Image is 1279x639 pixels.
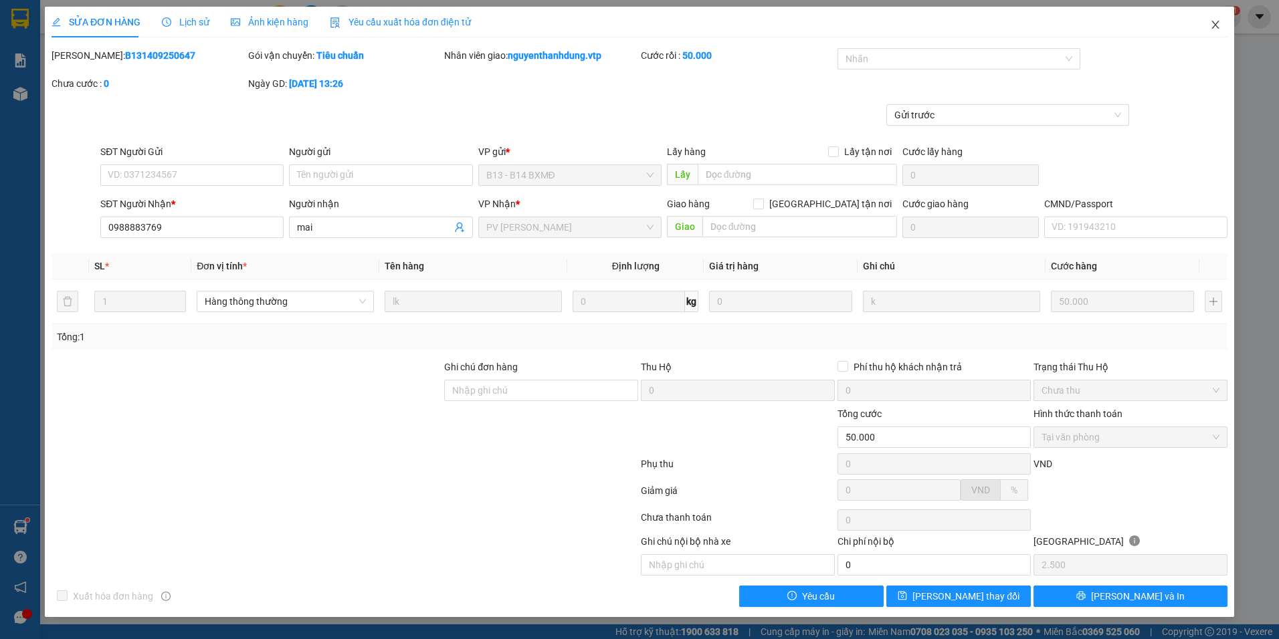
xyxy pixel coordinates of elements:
[858,253,1046,279] th: Ghi chú
[52,76,245,91] div: Chưa cước :
[248,76,442,91] div: Ngày GD:
[1051,291,1194,312] input: 0
[1051,261,1097,271] span: Cước hàng
[912,589,1019,604] span: [PERSON_NAME] thay đổi
[685,291,698,312] span: kg
[100,144,284,159] div: SĐT Người Gửi
[231,17,308,27] span: Ảnh kiện hàng
[902,217,1039,238] input: Cước giao hàng
[863,291,1040,312] input: Ghi Chú
[698,164,898,185] input: Dọc đường
[667,146,706,157] span: Lấy hàng
[57,291,78,312] button: delete
[330,17,340,28] img: icon
[1011,485,1017,495] span: %
[478,199,516,209] span: VP Nhận
[289,197,472,211] div: Người nhận
[35,21,108,72] strong: CÔNG TY TNHH [GEOGRAPHIC_DATA] 214 QL13 - P.26 - Q.BÌNH THẠNH - TP HCM 1900888606
[94,261,105,271] span: SL
[639,457,836,480] div: Phụ thu
[1042,427,1219,447] span: Tại văn phòng
[764,197,897,211] span: [GEOGRAPHIC_DATA] tận nơi
[902,146,963,157] label: Cước lấy hàng
[641,48,835,63] div: Cước rồi :
[971,485,990,495] span: VND
[197,261,247,271] span: Đơn vị tính
[641,362,672,372] span: Thu Hộ
[248,48,442,63] div: Gói vận chuyển:
[385,291,562,312] input: VD: Bàn, Ghế
[478,144,662,159] div: VP gửi
[1042,380,1219,400] span: Chưa thu
[508,50,601,61] b: nguyenthanhdung.vtp
[639,510,836,533] div: Chưa thanh toán
[125,50,195,61] b: B131409250647
[330,17,471,27] span: Yêu cầu xuất hóa đơn điện tử
[100,197,284,211] div: SĐT Người Nhận
[289,144,472,159] div: Người gửi
[894,105,1121,125] span: Gửi trước
[848,360,967,374] span: Phí thu hộ khách nhận trả
[385,261,424,271] span: Tên hàng
[454,222,465,233] span: user-add
[639,483,836,507] div: Giảm giá
[641,554,835,576] input: Nhập ghi chú
[1197,7,1234,44] button: Close
[898,591,907,602] span: save
[667,216,702,237] span: Giao
[1034,459,1052,469] span: VND
[127,60,189,70] span: 06:14:32 [DATE]
[709,261,759,271] span: Giá trị hàng
[739,586,884,607] button: exclamation-circleYêu cầu
[52,17,140,27] span: SỬA ĐƠN HÀNG
[787,591,797,602] span: exclamation-circle
[162,17,171,27] span: clock-circle
[667,164,698,185] span: Lấy
[886,586,1031,607] button: save[PERSON_NAME] thay đổi
[1210,19,1221,30] span: close
[57,330,494,344] div: Tổng: 1
[667,199,710,209] span: Giao hàng
[838,408,882,419] span: Tổng cước
[134,50,189,60] span: ND09250288
[1129,535,1140,546] span: info-circle
[13,30,31,63] img: logo
[486,217,654,237] span: PV Nam Đong
[702,216,898,237] input: Dọc đường
[838,534,1031,554] div: Chi phí nội bộ
[162,17,209,27] span: Lịch sử
[52,48,245,63] div: [PERSON_NAME]:
[1034,408,1122,419] label: Hình thức thanh toán
[1076,591,1086,602] span: printer
[641,534,835,554] div: Ghi chú nội bộ nhà xe
[802,589,835,604] span: Yêu cầu
[205,291,366,311] span: Hàng thông thường
[289,78,343,89] b: [DATE] 13:26
[1034,534,1227,554] div: [GEOGRAPHIC_DATA]
[45,94,97,108] span: PV [PERSON_NAME]
[1034,360,1227,374] div: Trạng thái Thu Hộ
[161,592,171,601] span: info-circle
[902,199,969,209] label: Cước giao hàng
[231,17,240,27] span: picture
[316,50,364,61] b: Tiêu chuẩn
[444,362,518,372] label: Ghi chú đơn hàng
[102,93,124,112] span: Nơi nhận:
[52,17,61,27] span: edit
[682,50,712,61] b: 50.000
[486,165,654,185] span: B13 - B14 BXMĐ
[68,589,159,604] span: Xuất hóa đơn hàng
[444,380,638,401] input: Ghi chú đơn hàng
[444,48,638,63] div: Nhân viên giao:
[1044,197,1227,211] div: CMND/Passport
[13,93,27,112] span: Nơi gửi:
[46,80,155,90] strong: BIÊN NHẬN GỬI HÀNG HOÁ
[709,291,852,312] input: 0
[902,164,1039,186] input: Cước lấy hàng
[612,261,660,271] span: Định lượng
[839,144,897,159] span: Lấy tận nơi
[104,78,109,89] b: 0
[1034,586,1227,607] button: printer[PERSON_NAME] và In
[1205,291,1222,312] button: plus
[1091,589,1185,604] span: [PERSON_NAME] và In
